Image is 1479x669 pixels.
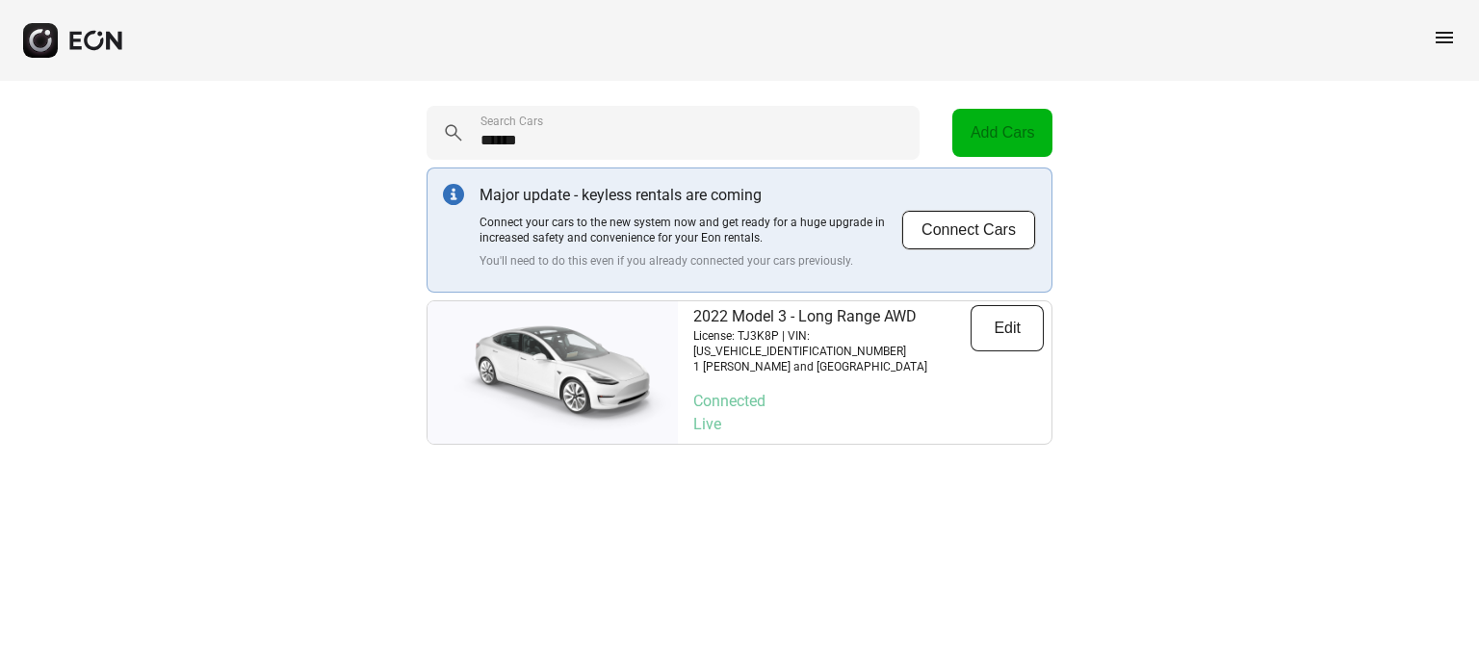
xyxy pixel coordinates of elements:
img: car [428,310,678,435]
button: Connect Cars [901,210,1036,250]
img: info [443,184,464,205]
p: Major update - keyless rentals are coming [480,184,901,207]
p: Connect your cars to the new system now and get ready for a huge upgrade in increased safety and ... [480,215,901,245]
p: 1 [PERSON_NAME] and [GEOGRAPHIC_DATA] [693,359,971,374]
span: menu [1433,26,1456,49]
p: License: TJ3K8P | VIN: [US_VEHICLE_IDENTIFICATION_NUMBER] [693,328,971,359]
p: Connected [693,390,1044,413]
p: 2022 Model 3 - Long Range AWD [693,305,971,328]
p: Live [693,413,1044,436]
label: Search Cars [480,114,543,129]
button: Edit [971,305,1044,351]
p: You'll need to do this even if you already connected your cars previously. [480,253,901,269]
